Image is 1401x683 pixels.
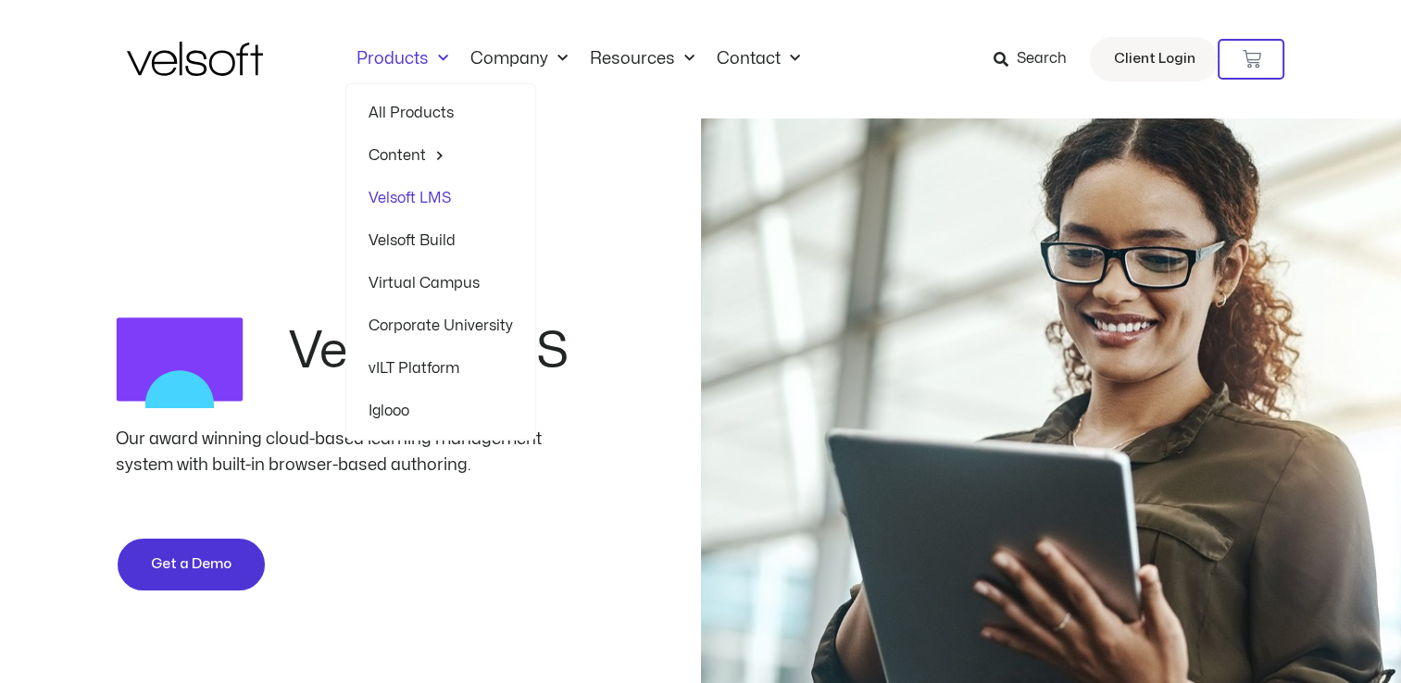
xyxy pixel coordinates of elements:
[369,177,513,219] a: Velsoft LMS
[369,262,513,304] a: Virtual Campus
[369,219,513,262] a: Velsoft Build
[579,49,706,69] a: ResourcesMenu Toggle
[369,347,513,390] a: vILT Platform
[459,49,579,69] a: CompanyMenu Toggle
[127,42,263,76] img: Velsoft Training Materials
[116,299,244,427] img: LMS Logo
[151,553,231,576] span: Get a Demo
[369,134,513,177] a: ContentMenu Toggle
[369,92,513,134] a: All Products
[1090,37,1218,81] a: Client Login
[1113,47,1195,71] span: Client Login
[1016,47,1066,71] span: Search
[993,43,1079,75] a: Search
[345,83,536,441] ul: ProductsMenu Toggle
[345,49,459,69] a: ProductsMenu Toggle
[116,537,267,592] a: Get a Demo
[289,327,584,377] h2: Velsoft LMS
[369,304,513,347] a: Corporate University
[116,427,584,478] div: Our award winning cloud-based learning management system with built-in browser-based authoring.
[345,49,811,69] nav: Menu
[706,49,811,69] a: ContactMenu Toggle
[369,390,513,432] a: Iglooo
